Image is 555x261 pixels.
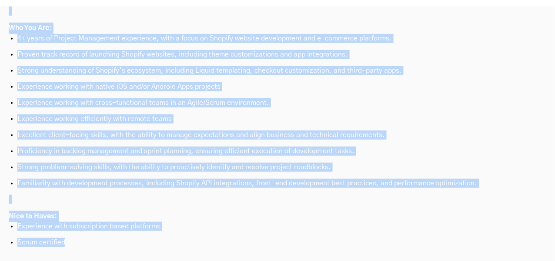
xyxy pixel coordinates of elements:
h2: Nice to Haves: [9,211,546,222]
p: Proficiency in backlog management and sprint planning, ensuring efficient execution of developmen... [17,147,538,156]
p: Experience working with cross-functional teams in an Agile/Scrum environment. [17,98,538,107]
p: Strong problem-solving skills, with the ability to proactively identify and resolve project roadb... [17,163,538,172]
p: Scrum certified [17,238,538,247]
p: Proven track record of launching Shopify websites, including theme customizations and app integra... [17,50,538,59]
p: Experience working efficiently with remote teams [17,114,538,124]
p: Experience with subscription based platforms [17,222,538,231]
p: Familiarity with development processes, including Shopify API integrations, front-end development... [17,179,538,188]
p: Experience working with native iOS and/or Android Apps projects [17,82,538,91]
p: Strong understanding of Shopify’s ecosystem, including Liquid templating, checkout customization,... [17,66,538,75]
p: Excellent client-facing skills, with the ability to manage expectations and align business and te... [17,130,538,140]
p: 4+ years of Project Management experience, with a focus on Shopify website development and e-comm... [17,34,538,43]
h2: Who You Are: [9,23,546,34]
